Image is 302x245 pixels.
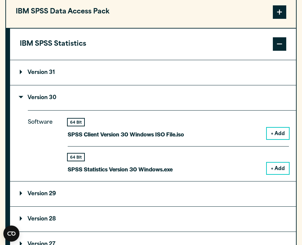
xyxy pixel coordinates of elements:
[68,154,84,161] div: 64 Bit
[28,118,58,168] p: Software
[10,181,296,206] summary: Version 29
[68,129,184,139] p: SPSS Client Version 30 Windows ISO File.iso
[267,128,289,139] button: + Add
[10,207,296,232] summary: Version 28
[68,164,173,174] p: SPSS Statistics Version 30 Windows.exe
[10,85,296,110] summary: Version 30
[10,29,296,60] button: IBM SPSS Statistics
[20,216,56,222] p: Version 28
[267,163,289,174] button: + Add
[20,70,55,75] p: Version 31
[20,191,56,197] p: Version 29
[68,119,84,126] div: 64 Bit
[10,60,296,85] summary: Version 31
[3,226,19,242] button: Open CMP widget
[20,95,56,100] p: Version 30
